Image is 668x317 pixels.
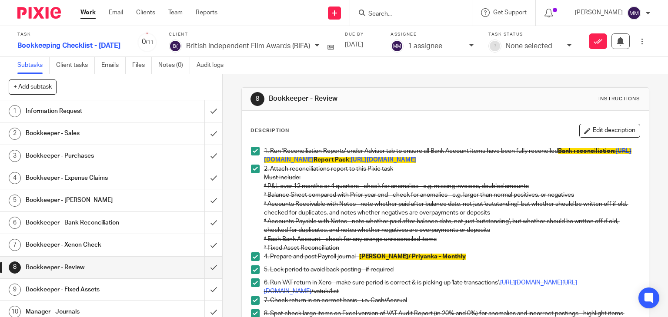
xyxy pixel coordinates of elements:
[9,217,21,229] div: 6
[26,105,139,118] h1: Information Request
[264,278,640,296] p: 6. Run VAT return in Xero - make sure period is correct & is picking up 'late transactions'. /vat...
[506,42,552,50] p: None selected
[17,32,126,37] label: Task
[264,173,640,182] p: Must include:
[490,41,500,51] div: ?
[627,6,641,20] img: svg%3E
[56,57,95,74] a: Client tasks
[488,32,575,37] label: Task status
[168,8,183,17] a: Team
[26,261,139,274] h1: Bookkeeper - Review
[186,42,310,50] p: British Independent Film Awards (BIFA)
[269,94,464,103] h1: Bookkeeper - Review
[250,92,264,106] div: 8
[264,200,640,218] p: * Accounts Receivable with Notes - note whether paid after balance date, not just 'outstanding', ...
[9,261,21,274] div: 8
[109,8,123,17] a: Email
[9,284,21,296] div: 9
[169,32,334,37] label: Client
[250,127,289,134] p: Description
[500,280,562,286] a: [URL][DOMAIN_NAME]
[345,32,380,37] label: Due by
[137,37,158,47] div: 0
[26,238,139,251] h1: Bookkeeper - Xenon Check
[264,165,640,173] p: 2. Attach reconciliations report to this Pixie task
[9,150,21,162] div: 3
[264,191,640,199] p: * Balance Sheet compared with Prior year end - check for anomalies - e.g. larger than normal posi...
[26,172,139,185] h1: Bookkeeper - Expense Claims
[264,252,640,261] p: 4. Prepare and post Payroll journal -
[391,40,404,53] img: svg%3E
[264,217,640,235] p: * Accounts Payable with Notes - note whether paid after balance date, not just 'outstanding', but...
[598,96,640,102] div: Instructions
[136,8,155,17] a: Clients
[158,57,190,74] a: Notes (0)
[26,216,139,229] h1: Bookkeeper - Bank Reconciliation
[391,32,478,37] label: Assignee
[408,42,442,50] p: 1 assignee
[26,149,139,162] h1: Bookkeeper - Purchases
[351,157,416,163] a: [URL][DOMAIN_NAME]
[9,79,57,94] button: + Add subtask
[80,8,96,17] a: Work
[9,128,21,140] div: 2
[26,127,139,140] h1: Bookkeeper - Sales
[9,105,21,117] div: 1
[132,57,152,74] a: Files
[146,40,154,45] small: /11
[9,172,21,184] div: 4
[359,254,466,260] span: [PERSON_NAME]/ Priyanka - Monthly
[264,182,640,191] p: * P&L over 12 months or 4 quarters - check for anomalies - e.g. missing invoices, doubled amounts
[26,283,139,296] h1: Bookkeeper - Fixed Assets
[196,8,217,17] a: Reports
[101,57,126,74] a: Emails
[314,157,351,163] span: Report Pack:
[9,239,21,251] div: 7
[345,42,363,48] span: [DATE]
[264,147,640,165] p: 1. Run 'Reconciliation Reports' under Advisor tab to ensure all Bank Account items have been full...
[197,57,230,74] a: Audit logs
[493,10,527,16] span: Get Support
[26,194,139,207] h1: Bookkeeper - [PERSON_NAME]
[17,57,50,74] a: Subtasks
[264,265,640,274] p: 5. Lock period to avoid back posting - if required
[17,7,61,19] img: Pixie
[169,40,182,53] img: svg%3E
[558,148,615,154] span: Bank reconciliation:
[575,8,623,17] p: [PERSON_NAME]
[264,235,640,244] p: * Each Bank Account - check for any orange unreconciled items
[264,244,640,252] p: * Fixed Asset Reconciliation
[9,195,21,207] div: 5
[579,124,640,138] button: Edit description
[367,10,446,18] input: Search
[264,296,640,305] p: 7. Check return is on correct basis - i.e. Cash/Accrual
